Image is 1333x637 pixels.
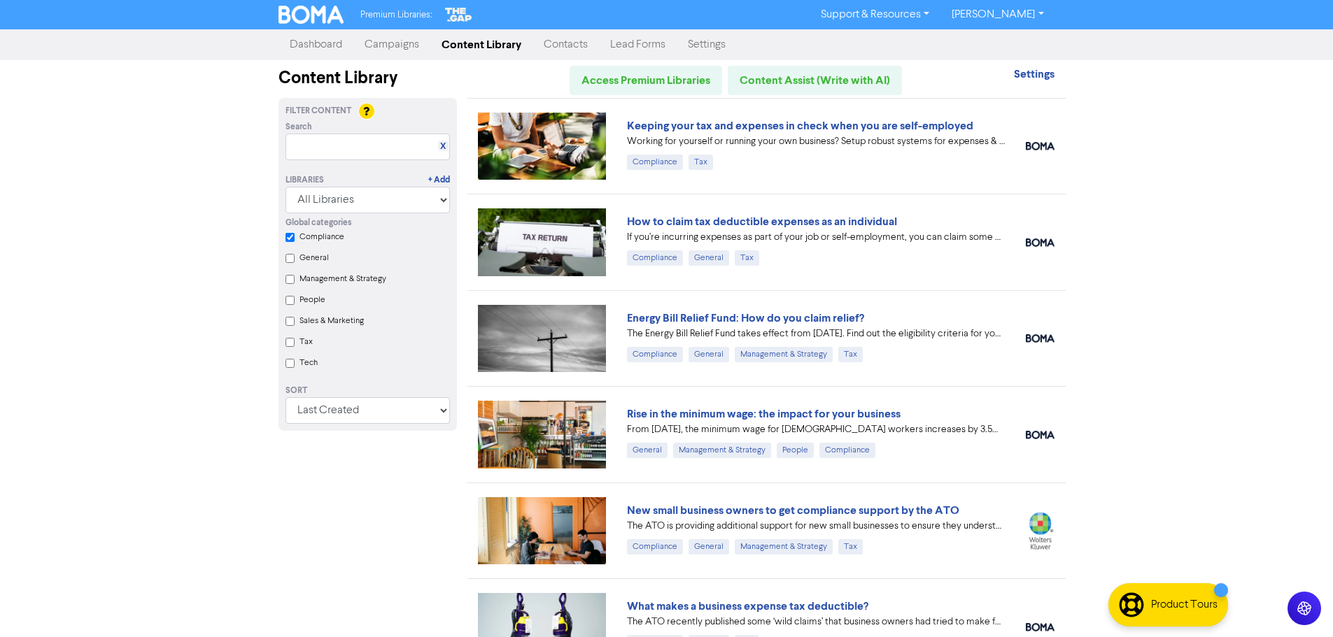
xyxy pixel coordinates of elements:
[735,250,759,266] div: Tax
[627,599,868,613] a: What makes a business expense tax deductible?
[285,217,450,229] div: Global categories
[1026,238,1055,247] img: boma
[673,443,771,458] div: Management & Strategy
[353,31,430,59] a: Campaigns
[627,327,1005,341] div: The Energy Bill Relief Fund takes effect from 1 July 2025. Find out the eligibility criteria for ...
[533,31,599,59] a: Contacts
[285,105,450,117] div: Filter Content
[810,3,940,26] a: Support & Resources
[299,252,329,264] label: General
[1026,431,1055,439] img: boma
[627,311,864,325] a: Energy Bill Relief Fund: How do you claim relief?
[599,31,677,59] a: Lead Forms
[627,615,1005,629] div: The ATO recently published some ‘wild claims’ that business owners had tried to make for business...
[299,315,364,327] label: Sales & Marketing
[299,336,313,348] label: Tax
[627,119,973,133] a: Keeping your tax and expenses in check when you are self-employed
[627,347,683,362] div: Compliance
[689,155,713,170] div: Tax
[735,539,833,554] div: Management & Strategy
[285,174,324,187] div: Libraries
[428,174,450,187] a: + Add
[1014,67,1055,81] strong: Settings
[627,443,668,458] div: General
[627,422,1005,437] div: From 1 July 2025, the minimum wage for Australian workers increases by 3.5%. We explain the numbe...
[1263,570,1333,637] iframe: Chat Widget
[1026,142,1055,150] img: boma_accounting
[278,66,457,91] div: Content Library
[940,3,1055,26] a: [PERSON_NAME]
[440,141,446,152] a: X
[299,357,318,369] label: Tech
[360,10,432,20] span: Premium Libraries:
[285,385,450,397] div: Sort
[838,347,863,362] div: Tax
[728,66,902,95] a: Content Assist (Write with AI)
[430,31,533,59] a: Content Library
[627,539,683,554] div: Compliance
[689,250,729,266] div: General
[1026,512,1055,549] img: wolterskluwer
[627,519,1005,534] div: The ATO is providing additional support for new small businesses to ensure they understand and co...
[285,121,312,134] span: Search
[278,31,353,59] a: Dashboard
[627,503,959,517] a: New small business owners to get compliance support by the ATO
[570,66,722,95] a: Access Premium Libraries
[443,6,474,24] img: The Gap
[299,231,344,243] label: Compliance
[627,155,683,170] div: Compliance
[777,443,814,458] div: People
[689,539,729,554] div: General
[627,215,897,229] a: How to claim tax deductible expenses as an individual
[299,294,325,306] label: People
[627,230,1005,245] div: If you’re incurring expenses as part of your job or self-employment, you can claim some of these ...
[627,134,1005,149] div: Working for yourself or running your own business? Setup robust systems for expenses & tax requir...
[627,407,901,421] a: Rise in the minimum wage: the impact for your business
[299,273,386,285] label: Management & Strategy
[1014,69,1055,80] a: Settings
[838,539,863,554] div: Tax
[1026,623,1055,631] img: boma
[819,443,875,458] div: Compliance
[1026,334,1055,343] img: boma
[689,347,729,362] div: General
[627,250,683,266] div: Compliance
[278,6,344,24] img: BOMA Logo
[735,347,833,362] div: Management & Strategy
[677,31,737,59] a: Settings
